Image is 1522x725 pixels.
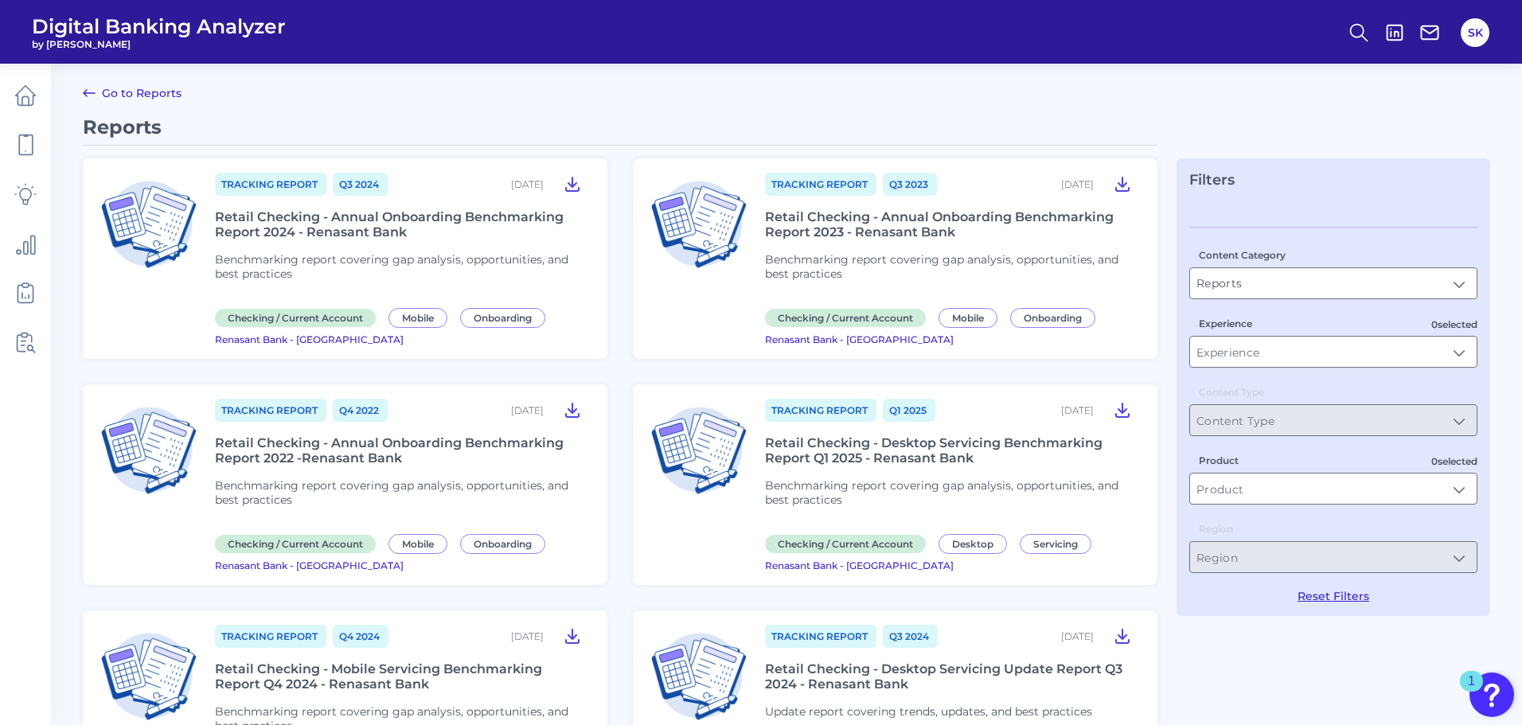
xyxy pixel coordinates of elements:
[765,173,876,196] a: Tracking Report
[765,399,876,422] a: Tracking Report
[1468,681,1475,702] div: 1
[556,397,588,423] button: Retail Checking - Annual Onboarding Benchmarking Report 2022 -Renasant Bank
[765,209,1138,240] div: Retail Checking - Annual Onboarding Benchmarking Report 2023 - Renasant Bank
[460,308,545,328] span: Onboarding
[1199,523,1233,535] label: Region
[646,171,752,278] img: Checking / Current Account
[883,625,938,648] a: Q3 2024
[765,331,954,346] a: Renasant Bank - [GEOGRAPHIC_DATA]
[215,309,376,327] span: Checking / Current Account
[646,397,752,504] img: Checking / Current Account
[215,310,382,325] a: Checking / Current Account
[333,625,388,648] a: Q4 2024
[1199,454,1239,466] label: Product
[883,173,937,196] a: Q3 2023
[939,308,997,328] span: Mobile
[215,557,404,572] a: Renasant Bank - [GEOGRAPHIC_DATA]
[215,333,404,345] span: Renasant Bank - [GEOGRAPHIC_DATA]
[215,661,588,692] div: Retail Checking - Mobile Servicing Benchmarking Report Q4 2024 - Renasant Bank
[460,534,545,554] span: Onboarding
[1461,18,1489,47] button: SK
[556,623,588,649] button: Retail Checking - Mobile Servicing Benchmarking Report Q4 2024 - Renasant Bank
[215,331,404,346] a: Renasant Bank - [GEOGRAPHIC_DATA]
[460,536,552,551] a: Onboarding
[1190,542,1477,572] input: Region
[333,173,388,196] a: Q3 2024
[765,309,926,327] span: Checking / Current Account
[1106,623,1138,649] button: Retail Checking - Desktop Servicing Update Report Q3 2024 - Renasant Bank
[765,478,1118,507] span: Benchmarking report covering gap analysis, opportunities, and best practices
[939,310,1004,325] a: Mobile
[1061,404,1094,416] div: [DATE]
[765,559,954,571] span: Renasant Bank - [GEOGRAPHIC_DATA]
[1189,171,1235,189] span: Filters
[1061,630,1094,642] div: [DATE]
[215,173,326,196] a: Tracking Report
[1190,474,1477,504] input: Product
[1190,337,1477,367] input: Experience
[32,38,286,50] span: by [PERSON_NAME]
[1010,308,1095,328] span: Onboarding
[1106,171,1138,197] button: Retail Checking - Annual Onboarding Benchmarking Report 2023 - Renasant Bank
[1020,534,1091,554] span: Servicing
[460,310,552,325] a: Onboarding
[939,536,1013,551] a: Desktop
[215,625,326,648] a: Tracking Report
[765,661,1138,692] div: Retail Checking - Desktop Servicing Update Report Q3 2024 - Renasant Bank
[1106,397,1138,423] button: Retail Checking - Desktop Servicing Benchmarking Report Q1 2025 - Renasant Bank
[215,535,376,553] span: Checking / Current Account
[1199,386,1264,398] label: Content Type
[32,14,286,38] span: Digital Banking Analyzer
[96,171,202,278] img: Checking / Current Account
[388,310,454,325] a: Mobile
[333,399,388,422] a: Q4 2022
[83,84,181,103] a: Go to Reports
[1190,405,1477,435] input: Content Type
[765,625,876,648] a: Tracking Report
[1469,672,1514,717] button: Open Resource Center, 1 new notification
[511,630,544,642] div: [DATE]
[765,704,1092,719] span: Update report covering trends, updates, and best practices
[1298,589,1369,603] button: Reset Filters
[939,534,1007,554] span: Desktop
[388,536,454,551] a: Mobile
[83,115,162,138] span: Reports
[96,397,202,504] img: Checking / Current Account
[215,478,568,507] span: Benchmarking report covering gap analysis, opportunities, and best practices
[765,536,932,551] a: Checking / Current Account
[215,252,568,281] span: Benchmarking report covering gap analysis, opportunities, and best practices
[556,171,588,197] button: Retail Checking - Annual Onboarding Benchmarking Report 2024 - Renasant Bank
[765,435,1138,466] div: Retail Checking - Desktop Servicing Benchmarking Report Q1 2025 - Renasant Bank
[765,252,1118,281] span: Benchmarking report covering gap analysis, opportunities, and best practices
[765,535,926,553] span: Checking / Current Account
[1010,310,1102,325] a: Onboarding
[765,557,954,572] a: Renasant Bank - [GEOGRAPHIC_DATA]
[883,399,935,422] a: Q1 2025
[511,178,544,190] div: [DATE]
[1020,536,1098,551] a: Servicing
[1199,318,1252,329] label: Experience
[388,308,447,328] span: Mobile
[1199,249,1286,261] label: Content Category
[765,310,932,325] a: Checking / Current Account
[765,333,954,345] span: Renasant Bank - [GEOGRAPHIC_DATA]
[388,534,447,554] span: Mobile
[215,209,588,240] div: Retail Checking - Annual Onboarding Benchmarking Report 2024 - Renasant Bank
[215,559,404,571] span: Renasant Bank - [GEOGRAPHIC_DATA]
[215,399,326,422] a: Tracking Report
[511,404,544,416] div: [DATE]
[215,536,382,551] a: Checking / Current Account
[215,435,588,466] div: Retail Checking - Annual Onboarding Benchmarking Report 2022 -Renasant Bank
